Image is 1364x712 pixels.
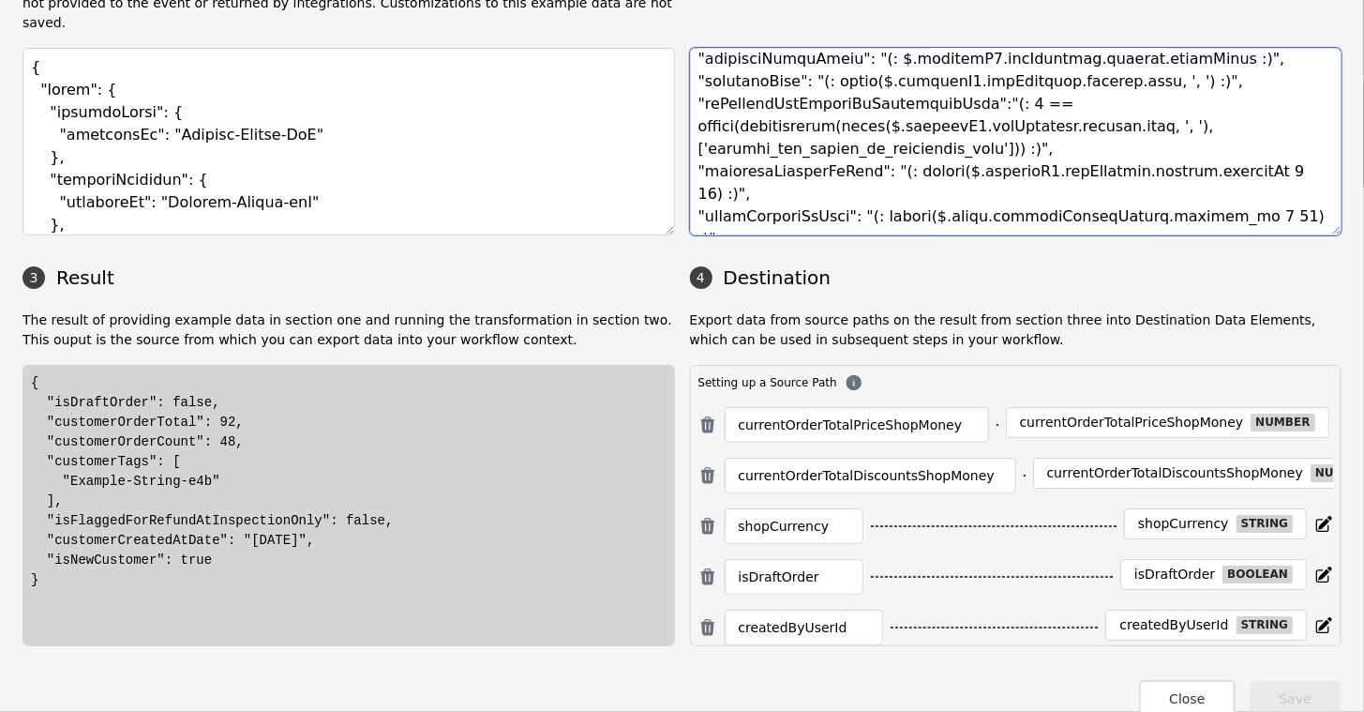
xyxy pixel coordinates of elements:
[739,515,849,538] input: Enter a Source Path
[1237,616,1293,634] div: string
[1020,415,1244,432] div: currentOrderTotalPriceShopMoney
[31,373,667,590] div: { "isDraftOrder": false, "customerOrderTotal": 92, "customerOrderCount": 48, "customerTags": [ "E...
[22,266,45,289] div: 3
[1237,515,1293,533] div: string
[1138,516,1229,533] div: shopCurrency
[698,373,1334,392] div: Setting up a Source Path
[1119,617,1228,634] div: createdByUserId
[22,264,675,292] h3: Result
[1222,566,1293,583] div: boolean
[739,464,1002,487] input: Enter a Source Path
[690,266,712,289] div: 4
[739,616,869,639] input: Enter a Source Path
[690,48,1342,235] textarea: { "loremipSumdoLorsiTametConsEctet": "(: $.adipi.elitsedDoeiusModtem.incid_utlab_etd.magn_aliqu.e...
[1047,465,1303,482] div: currentOrderTotalDiscountsShopMoney
[22,48,675,235] textarea: { "lorem": { "ipsumdoLorsi": { "ametconsEc": "Adipisc-Elitse-DoE" }, "temporiNcididun": { "utlabo...
[690,264,1342,292] h3: Destination
[690,311,1342,350] p: Export data from source paths on the result from section three into Destination Data Elements, wh...
[739,414,975,436] input: Enter a Source Path
[1251,414,1314,432] div: number
[1134,567,1215,583] div: isDraftOrder
[22,311,675,350] p: The result of providing example data in section one and running the transformation in section two...
[739,566,849,588] input: Enter a Source Path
